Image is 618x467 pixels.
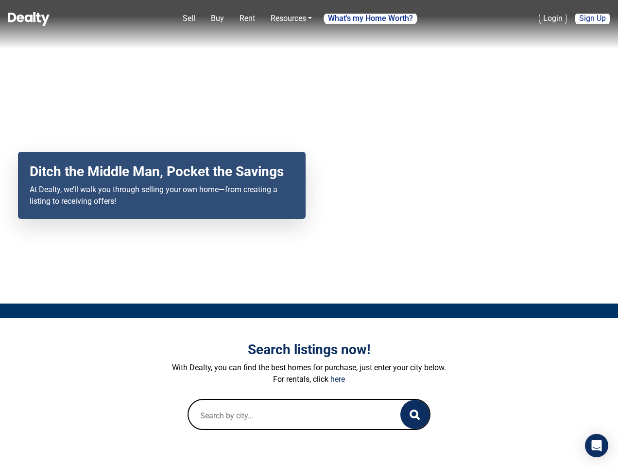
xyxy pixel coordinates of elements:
[179,9,199,28] a: Sell
[236,9,259,28] a: Rent
[189,400,381,431] input: Search by city...
[207,9,228,28] a: Buy
[324,11,417,26] a: What's my Home Worth?
[30,184,294,207] p: At Dealty, we’ll walk you through selling your own home—from creating a listing to receiving offers!
[267,9,316,28] a: Resources
[39,362,579,374] p: With Dealty, you can find the best homes for purchase, just enter your city below.
[330,375,345,384] a: here
[585,434,608,457] div: Open Intercom Messenger
[39,374,579,385] p: For rentals, click
[575,8,610,29] a: Sign Up
[539,8,567,29] a: Login
[8,12,50,26] img: Dealty - Buy, Sell & Rent Homes
[30,163,294,180] h2: Ditch the Middle Man, Pocket the Savings
[39,341,579,358] h3: Search listings now!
